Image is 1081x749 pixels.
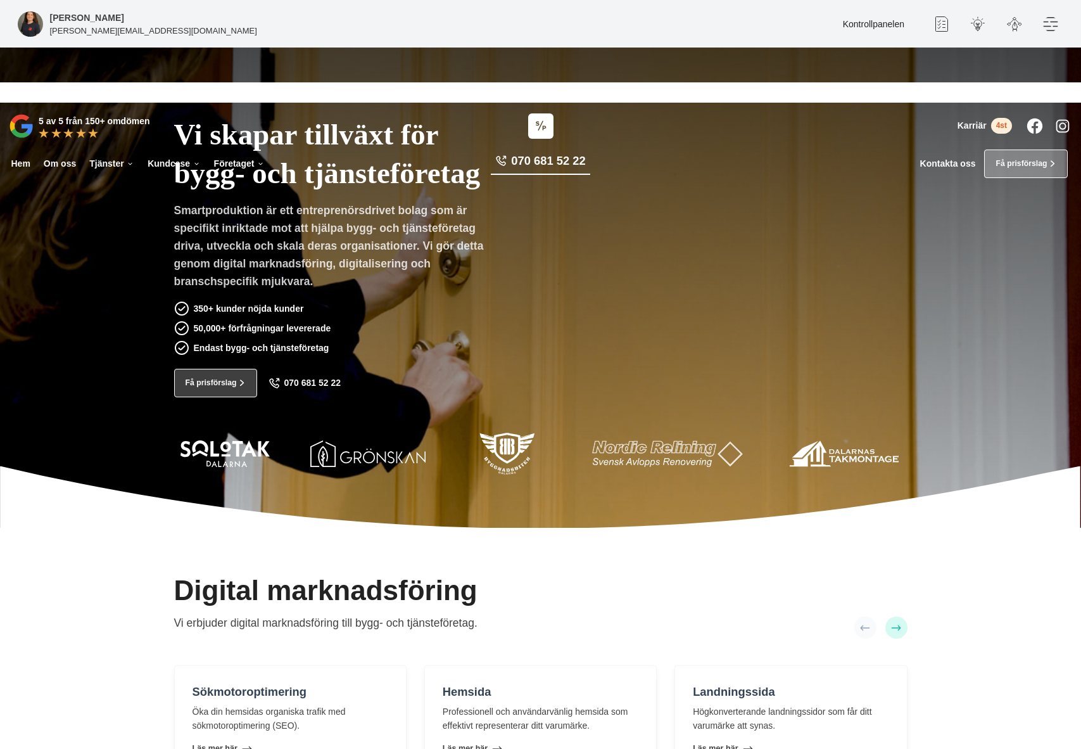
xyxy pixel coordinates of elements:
[87,150,137,178] a: Tjänster
[578,87,682,96] a: Läs pressmeddelandet här!
[50,11,124,25] h5: Administratör
[9,150,32,178] a: Hem
[194,341,329,355] p: Endast bygg- och tjänsteföretag
[193,705,388,733] p: Öka din hemsidas organiska trafik med sökmotoroptimering (SEO).
[39,114,149,128] p: 5 av 5 från 150+ omdömen
[174,369,258,397] a: Få prisförslag
[996,158,1047,170] span: Få prisförslag
[269,378,341,389] a: 070 681 52 22
[491,153,590,175] a: 070 681 52 22
[193,684,388,705] h4: Sökmotoroptimering
[693,705,888,733] p: Högkonverterande landningssidor som får ditt varumärke att synas.
[194,321,331,335] p: 50,000+ förfrågningar levererade
[194,302,304,316] p: 350+ kunder nöjda kunder
[41,150,78,178] a: Om oss
[693,684,888,705] h4: Landningssida
[958,120,987,131] span: Karriär
[174,572,477,615] h2: Digital marknadsföring
[984,150,1068,178] a: Få prisförslag
[50,25,257,37] p: [PERSON_NAME][EMAIL_ADDRESS][DOMAIN_NAME]
[174,202,493,295] p: Smartproduktion är ett entreprenörsdrivet bolag som är specifikt inriktade mot att hjälpa bygg- o...
[146,150,203,178] a: Kundcase
[212,150,267,178] a: Företaget
[920,158,976,169] a: Kontakta oss
[4,87,1077,98] p: Vi vann Årets Unga Företagare i Dalarna 2024 –
[174,615,477,632] p: Vi erbjuder digital marknadsföring till bygg- och tjänsteföretag.
[284,378,341,388] span: 070 681 52 22
[443,684,638,705] h4: Hemsida
[18,11,43,37] img: foretagsbild-pa-smartproduktion-ett-foretag-i-dalarnas-lan.jpg
[511,153,585,169] span: 070 681 52 22
[958,118,1012,134] a: Karriär 4st
[186,377,237,389] span: Få prisförslag
[991,118,1012,134] span: 4st
[443,705,638,733] p: Professionell och användarvänlig hemsida som effektivt representerar ditt varumärke.
[843,19,904,29] a: Kontrollpanelen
